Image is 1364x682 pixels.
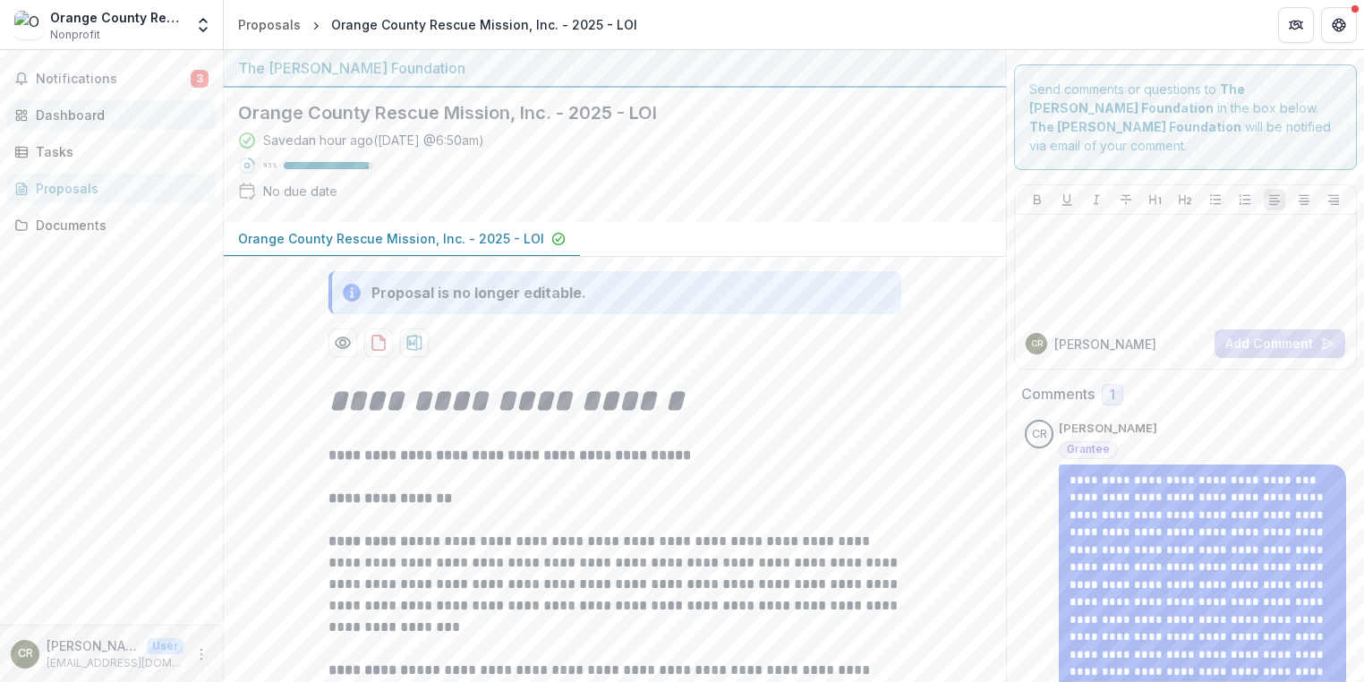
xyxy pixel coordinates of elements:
[331,15,637,34] div: Orange County Rescue Mission, Inc. - 2025 - LOI
[1067,443,1110,456] span: Grantee
[263,159,277,172] p: 95 %
[1029,119,1241,134] strong: The [PERSON_NAME] Foundation
[36,179,201,198] div: Proposals
[7,210,216,240] a: Documents
[1027,189,1048,210] button: Bold
[263,182,337,200] div: No due date
[238,102,963,124] h2: Orange County Rescue Mission, Inc. - 2025 - LOI
[1264,189,1285,210] button: Align Left
[238,15,301,34] div: Proposals
[50,8,183,27] div: Orange County Rescue Mission, Inc.
[1021,386,1095,403] h2: Comments
[400,328,429,357] button: download-proposal
[364,328,393,357] button: download-proposal
[7,100,216,130] a: Dashboard
[191,70,209,88] span: 3
[18,648,33,660] div: Cathy Rich
[147,638,183,654] p: User
[231,12,644,38] nav: breadcrumb
[1215,329,1345,358] button: Add Comment
[1110,388,1115,403] span: 1
[263,131,484,149] div: Saved an hour ago ( [DATE] @ 6:50am )
[1031,339,1043,348] div: Cathy Rich
[1205,189,1226,210] button: Bullet List
[50,27,100,43] span: Nonprofit
[7,174,216,203] a: Proposals
[191,7,216,43] button: Open entity switcher
[238,57,992,79] div: The [PERSON_NAME] Foundation
[191,644,212,665] button: More
[1056,189,1078,210] button: Underline
[238,229,544,248] p: Orange County Rescue Mission, Inc. - 2025 - LOI
[1174,189,1196,210] button: Heading 2
[36,72,191,87] span: Notifications
[1059,420,1157,438] p: [PERSON_NAME]
[371,282,586,303] div: Proposal is no longer editable.
[36,216,201,234] div: Documents
[1293,189,1315,210] button: Align Center
[328,328,357,357] button: Preview b77ebfd7-6a2c-4788-b3a4-19aa83af1114-0.pdf
[47,655,183,671] p: [EMAIL_ADDRESS][DOMAIN_NAME]
[36,106,201,124] div: Dashboard
[1234,189,1256,210] button: Ordered List
[7,64,216,93] button: Notifications3
[1323,189,1344,210] button: Align Right
[231,12,308,38] a: Proposals
[1145,189,1166,210] button: Heading 1
[1054,335,1156,354] p: [PERSON_NAME]
[1086,189,1107,210] button: Italicize
[36,142,201,161] div: Tasks
[1014,64,1357,170] div: Send comments or questions to in the box below. will be notified via email of your comment.
[1032,429,1047,440] div: Cathy Rich
[47,636,140,655] p: [PERSON_NAME]
[1321,7,1357,43] button: Get Help
[1115,189,1137,210] button: Strike
[1278,7,1314,43] button: Partners
[7,137,216,166] a: Tasks
[14,11,43,39] img: Orange County Rescue Mission, Inc.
